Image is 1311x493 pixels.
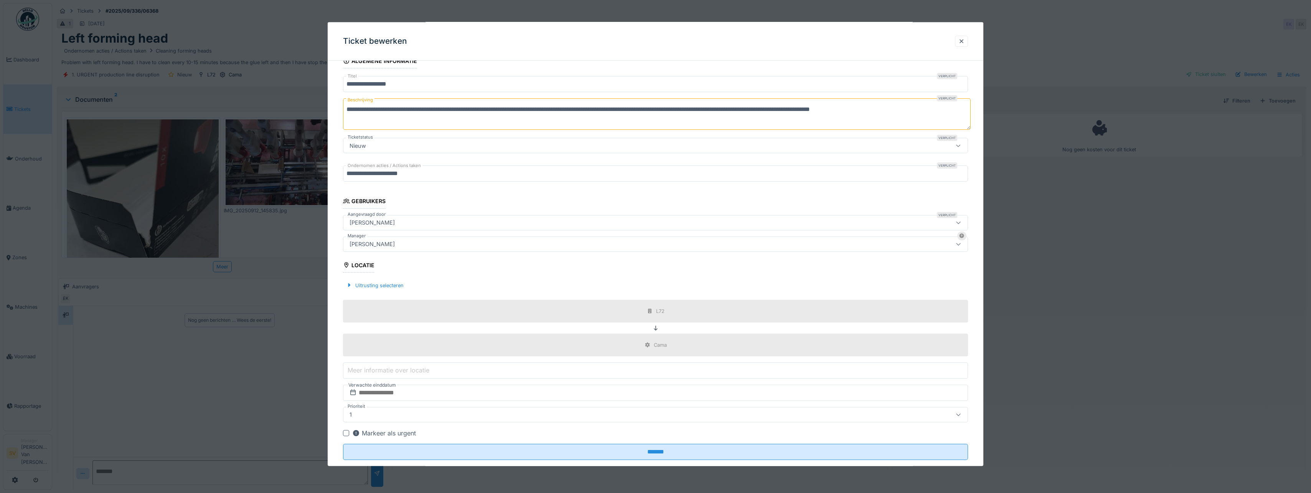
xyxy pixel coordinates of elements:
[343,259,374,272] div: Locatie
[656,308,665,315] div: L72
[343,55,417,68] div: Algemene informatie
[937,95,957,101] div: Verplicht
[937,212,957,218] div: Verplicht
[346,95,374,105] label: Beschrijving
[346,240,398,248] div: [PERSON_NAME]
[352,428,416,438] div: Markeer als urgent
[937,162,957,169] div: Verplicht
[346,218,398,227] div: [PERSON_NAME]
[348,381,397,389] label: Verwachte einddatum
[937,135,957,141] div: Verplicht
[346,73,358,79] label: Titel
[346,366,431,375] label: Meer informatie over locatie
[343,36,407,46] h3: Ticket bewerken
[346,141,369,150] div: Nieuw
[346,232,367,239] label: Manager
[343,280,407,290] div: Uitrusting selecteren
[346,403,367,410] label: Prioriteit
[346,134,374,141] label: Ticketstatus
[346,211,387,217] label: Aangevraagd door
[654,341,667,349] div: Cama
[343,195,386,208] div: Gebruikers
[346,410,355,419] div: 1
[937,73,957,79] div: Verplicht
[346,162,422,169] label: Ondernomen acties / Actions taken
